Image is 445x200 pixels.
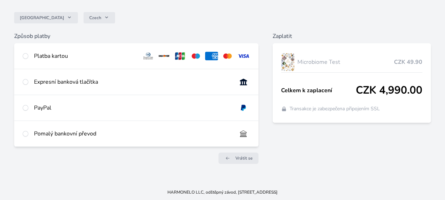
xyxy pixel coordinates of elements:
img: onlineBanking_CZ.svg [237,78,250,86]
span: Vrátit se [235,155,253,161]
img: visa.svg [237,52,250,60]
span: Microbiome Test [297,58,394,66]
img: diners.svg [142,52,155,60]
div: Expresní banková tlačítka [34,78,231,86]
img: maestro.svg [189,52,202,60]
span: CZK 49.90 [394,58,422,66]
span: Czech [89,15,101,21]
img: paypal.svg [237,104,250,112]
button: [GEOGRAPHIC_DATA] [14,12,78,23]
div: PayPal [34,104,231,112]
img: mc.svg [221,52,234,60]
img: bankTransfer_IBAN.svg [237,129,250,138]
img: jcb.svg [173,52,187,60]
span: Transakce je zabezpečena připojením SSL [290,105,380,112]
span: [GEOGRAPHIC_DATA] [20,15,64,21]
img: discover.svg [158,52,171,60]
div: Pomalý bankovní převod [34,129,231,138]
img: MSK-lo.png [281,53,295,71]
span: Celkem k zaplacení [281,86,356,95]
a: Vrátit se [218,152,258,164]
h6: Zaplatit [273,32,431,40]
img: amex.svg [205,52,218,60]
h6: Způsob platby [14,32,258,40]
div: Platba kartou [34,52,136,60]
button: Czech [84,12,115,23]
span: CZK 4,990.00 [356,84,422,97]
